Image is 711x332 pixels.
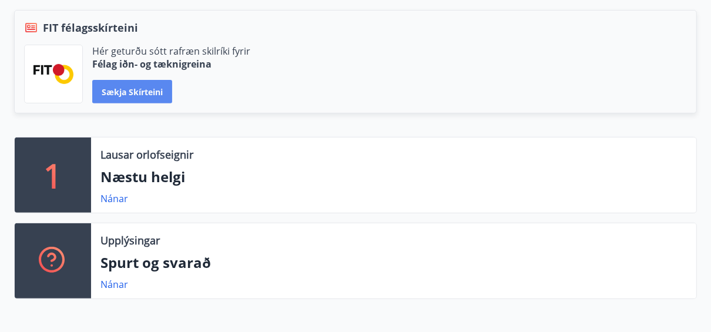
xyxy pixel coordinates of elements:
p: Upplýsingar [100,233,160,248]
p: Lausar orlofseignir [100,147,193,162]
img: FPQVkF9lTnNbbaRSFyT17YYeljoOGk5m51IhT0bO.png [33,64,73,83]
p: Spurt og svarað [100,253,687,273]
a: Nánar [100,192,128,205]
p: Hér geturðu sótt rafræn skilríki fyrir [92,45,250,58]
p: Næstu helgi [100,167,687,187]
button: Sækja skírteini [92,80,172,103]
a: Nánar [100,278,128,291]
p: 1 [43,153,62,197]
span: FIT félagsskírteini [43,20,138,35]
p: Félag iðn- og tæknigreina [92,58,250,71]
